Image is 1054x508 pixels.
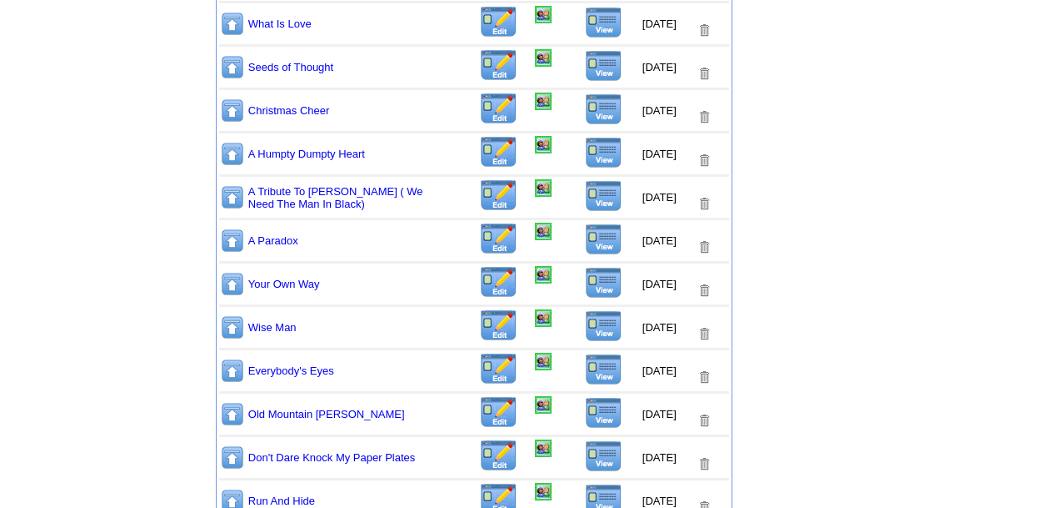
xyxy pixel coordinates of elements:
[479,396,518,429] img: Edit this Title
[220,98,245,123] img: Move to top
[642,104,677,117] font: [DATE]
[248,104,330,117] a: Christmas Cheer
[479,223,518,255] img: Edit this Title
[642,495,677,507] font: [DATE]
[697,153,712,168] img: Removes this Title
[585,310,622,342] img: View this Title
[535,483,552,500] img: Add/Remove Photo
[479,353,518,385] img: Edit this Title
[220,228,245,254] img: Move to top
[535,440,552,457] img: Add/Remove Photo
[220,358,245,384] img: Move to top
[642,18,677,30] font: [DATE]
[642,191,677,204] font: [DATE]
[248,148,365,160] a: A Humpty Dumpty Heart
[642,148,677,160] font: [DATE]
[697,413,712,429] img: Removes this Title
[697,66,712,82] img: Removes this Title
[248,451,415,464] a: Don't Dare Knock My Paper Plates
[535,6,552,23] img: Add/Remove Photo
[479,179,518,212] img: Edit this Title
[479,266,518,299] img: Edit this Title
[642,61,677,73] font: [DATE]
[697,370,712,385] img: Removes this Title
[585,224,622,255] img: View this Title
[535,136,552,153] img: Add/Remove Photo
[220,141,245,167] img: Move to top
[697,456,712,472] img: Removes this Title
[585,180,622,212] img: View this Title
[248,495,315,507] a: Run And Hide
[248,61,333,73] a: Seeds of Thought
[479,136,518,168] img: Edit this Title
[585,397,622,429] img: View this Title
[535,309,552,327] img: Add/Remove Photo
[220,184,245,210] img: Move to top
[535,266,552,284] img: Add/Remove Photo
[248,321,297,334] a: Wise Man
[642,408,677,420] font: [DATE]
[248,185,423,210] a: A Tribute To [PERSON_NAME] ( We Need The Man In Black)
[220,314,245,340] img: Move to top
[479,309,518,342] img: Edit this Title
[585,354,622,385] img: View this Title
[642,321,677,334] font: [DATE]
[585,440,622,472] img: View this Title
[535,223,552,240] img: Add/Remove Photo
[697,23,712,38] img: Removes this Title
[642,365,677,377] font: [DATE]
[220,445,245,470] img: Move to top
[585,267,622,299] img: View this Title
[697,196,712,212] img: Removes this Title
[585,7,622,38] img: View this Title
[479,49,518,82] img: Edit this Title
[585,93,622,125] img: View this Title
[535,353,552,370] img: Add/Remove Photo
[642,278,677,290] font: [DATE]
[697,326,712,342] img: Removes this Title
[535,396,552,414] img: Add/Remove Photo
[220,54,245,80] img: Move to top
[248,365,334,377] a: Everybody's Eyes
[220,11,245,37] img: Move to top
[697,109,712,125] img: Removes this Title
[585,50,622,82] img: View this Title
[479,440,518,472] img: Edit this Title
[642,451,677,464] font: [DATE]
[535,93,552,110] img: Add/Remove Photo
[642,234,677,247] font: [DATE]
[535,49,552,67] img: Add/Remove Photo
[479,6,518,38] img: Edit this Title
[585,137,622,168] img: View this Title
[479,93,518,125] img: Edit this Title
[697,239,712,255] img: Removes this Title
[248,408,405,420] a: Old Mountain [PERSON_NAME]
[248,234,298,247] a: A Paradox
[697,283,712,299] img: Removes this Title
[220,271,245,297] img: Move to top
[248,278,320,290] a: Your Own Way
[220,401,245,427] img: Move to top
[248,18,312,30] a: What Is Love
[535,179,552,197] img: Add/Remove Photo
